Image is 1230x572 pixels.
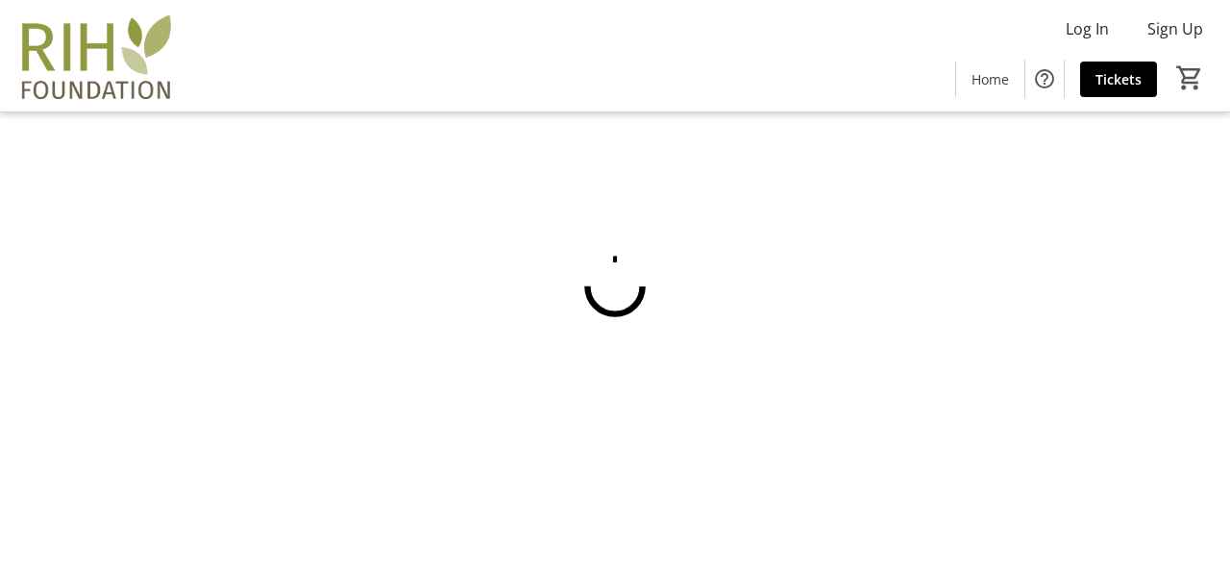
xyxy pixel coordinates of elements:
button: Log In [1050,13,1124,44]
span: Log In [1066,17,1109,40]
img: Royal Inland Hospital Foundation 's Logo [12,8,183,104]
button: Sign Up [1132,13,1218,44]
a: Tickets [1080,62,1157,97]
span: Sign Up [1147,17,1203,40]
span: Tickets [1095,69,1142,89]
button: Help [1025,60,1064,98]
button: Cart [1172,61,1207,95]
a: Home [956,62,1024,97]
span: Home [972,69,1009,89]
